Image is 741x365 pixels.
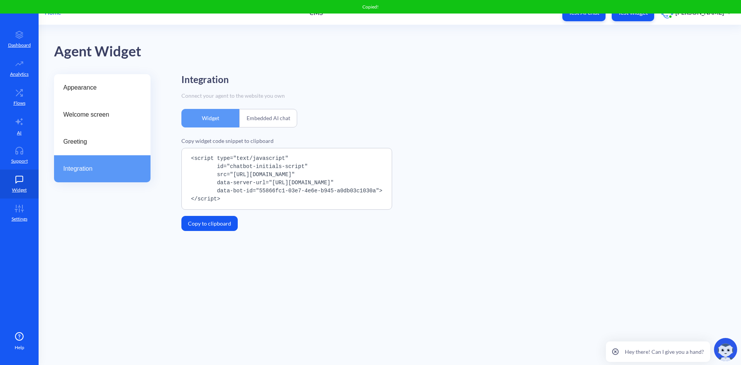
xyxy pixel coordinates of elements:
[17,129,22,136] p: AI
[181,216,238,231] button: Copy to clipboard
[54,155,151,182] a: Integration
[362,4,379,10] span: Copied!
[54,74,151,101] a: Appearance
[15,344,24,351] span: Help
[12,187,27,194] p: Widget
[181,109,239,127] div: Widget
[181,92,726,100] div: Connect your agent to the website you own
[12,216,27,222] p: Settings
[54,128,151,155] a: Greeting
[54,101,151,128] a: Welcome screen
[63,83,135,92] span: Appearance
[181,148,392,210] pre: <script type="text/javascript" id="chatbot-initials-script" src="[URL][DOMAIN_NAME]" data-server-...
[8,42,31,49] p: Dashboard
[11,158,28,165] p: Support
[714,338,737,361] img: copilot-icon.svg
[181,74,229,85] h2: Integration
[239,109,297,127] div: Embedded AI chat
[10,71,29,78] p: Analytics
[14,100,25,107] p: Flows
[54,41,741,63] div: Agent Widget
[63,164,135,173] span: Integration
[625,348,704,356] p: Hey there! Can I give you a hand?
[63,137,135,146] span: Greeting
[63,110,135,119] span: Welcome screen
[181,137,726,145] div: Copy widget code snippet to clipboard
